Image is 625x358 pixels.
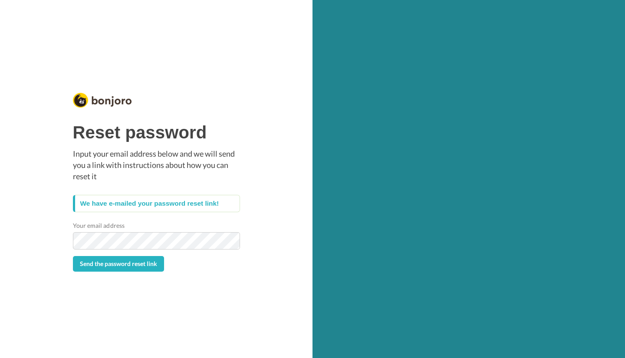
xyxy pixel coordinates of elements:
span: Send the password reset link [80,260,157,267]
button: Send the password reset link [73,256,164,272]
p: Input your email address below and we will send you a link with instructions about how you can re... [73,148,240,182]
h1: Reset password [73,123,240,142]
div: We have e-mailed your password reset link! [73,195,240,212]
label: Your email address [73,221,125,230]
